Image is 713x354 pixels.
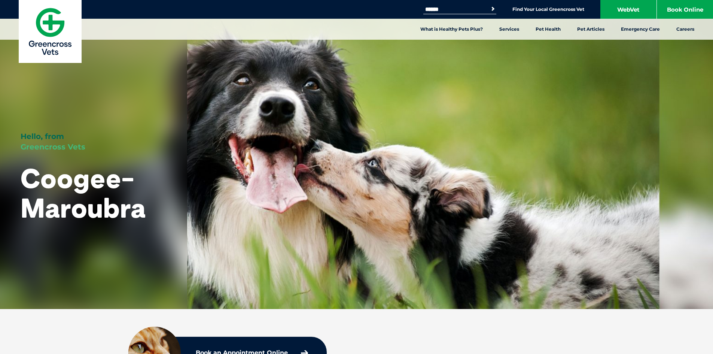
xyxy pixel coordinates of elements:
[569,19,613,40] a: Pet Articles
[21,142,85,151] span: Greencross Vets
[613,19,668,40] a: Emergency Care
[491,19,527,40] a: Services
[21,163,167,223] h1: Coogee-Maroubra
[512,6,584,12] a: Find Your Local Greencross Vet
[527,19,569,40] a: Pet Health
[21,132,64,141] span: Hello, from
[412,19,491,40] a: What is Healthy Pets Plus?
[668,19,703,40] a: Careers
[489,5,497,13] button: Search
